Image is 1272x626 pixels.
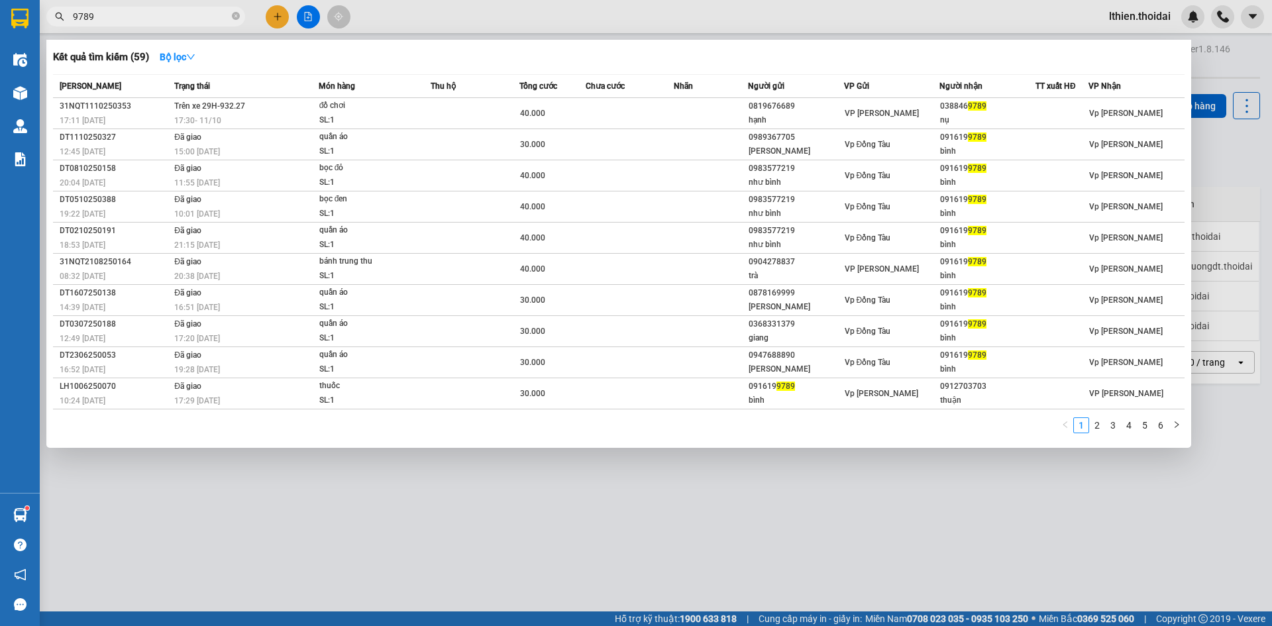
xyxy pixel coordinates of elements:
span: Đã giao [174,195,201,204]
span: message [14,598,26,611]
span: 9789 [968,101,986,111]
div: 091619 [940,162,1035,176]
button: Bộ lọcdown [149,46,206,68]
span: VP Gửi [844,81,869,91]
li: Next Page [1169,417,1185,433]
span: Món hàng [319,81,355,91]
div: 038846 [940,99,1035,113]
button: left [1057,417,1073,433]
span: 40.000 [520,202,545,211]
span: Vp [PERSON_NAME] [1089,140,1163,149]
span: 9789 [968,288,986,297]
span: Đã giao [174,288,201,297]
span: 21:15 [DATE] [174,240,220,250]
div: SL: 1 [319,144,419,159]
span: VP [PERSON_NAME] [845,264,919,274]
span: Vp Đồng Tàu [845,171,891,180]
div: trà [749,269,843,283]
div: SL: 1 [319,176,419,190]
div: nụ [940,113,1035,127]
span: 12:49 [DATE] [60,334,105,343]
div: 0983577219 [749,162,843,176]
span: Người nhận [939,81,982,91]
span: Vp Đồng Tàu [845,295,891,305]
span: Vp [PERSON_NAME] [1089,233,1163,242]
span: right [1173,421,1181,429]
div: DT1110250327 [60,130,170,144]
div: bọc đỏ [319,161,419,176]
div: bình [940,144,1035,158]
div: hạnh [749,113,843,127]
div: 0819676689 [749,99,843,113]
span: Nhãn [674,81,693,91]
span: 11:55 [DATE] [174,178,220,187]
div: [PERSON_NAME] [749,144,843,158]
div: DT0210250191 [60,224,170,238]
a: 2 [1090,418,1104,433]
div: SL: 1 [319,269,419,284]
li: 4 [1121,417,1137,433]
span: 17:20 [DATE] [174,334,220,343]
span: 20:38 [DATE] [174,272,220,281]
div: 091619 [940,193,1035,207]
span: 17:30 - 11/10 [174,116,221,125]
img: warehouse-icon [13,53,27,67]
div: bánh trung thu [319,254,419,269]
li: 6 [1153,417,1169,433]
div: bình [940,331,1035,345]
span: 08:32 [DATE] [60,272,105,281]
div: 0368331379 [749,317,843,331]
span: close-circle [232,12,240,20]
span: Vp [PERSON_NAME] [1089,171,1163,180]
span: 9789 [968,164,986,173]
span: 30.000 [520,389,545,398]
div: DT2306250053 [60,348,170,362]
span: 10:24 [DATE] [60,396,105,405]
span: 40.000 [520,264,545,274]
span: Vp Đồng Tàu [845,202,891,211]
div: 0989367705 [749,130,843,144]
div: bình [940,207,1035,221]
a: 1 [1074,418,1088,433]
div: bình [940,269,1035,283]
span: Đã giao [174,350,201,360]
li: 5 [1137,417,1153,433]
span: 16:52 [DATE] [60,365,105,374]
div: SL: 1 [319,238,419,252]
div: 091619 [940,130,1035,144]
div: 091619 [940,255,1035,269]
div: DT1607250138 [60,286,170,300]
strong: Bộ lọc [160,52,195,62]
input: Tìm tên, số ĐT hoặc mã đơn [73,9,229,24]
span: [PERSON_NAME] [60,81,121,91]
span: search [55,12,64,21]
img: solution-icon [13,152,27,166]
div: bình [940,362,1035,376]
span: Trên xe 29H-932.27 [174,101,245,111]
span: 30.000 [520,358,545,367]
a: 6 [1153,418,1168,433]
span: down [186,52,195,62]
div: 091619 [749,380,843,393]
span: 20:04 [DATE] [60,178,105,187]
div: thuốc [319,379,419,393]
span: 19:22 [DATE] [60,209,105,219]
div: bình [940,300,1035,314]
span: notification [14,568,26,581]
div: 0904278837 [749,255,843,269]
a: 4 [1122,418,1136,433]
div: quần áo [319,130,419,144]
div: quần áo [319,348,419,362]
span: 16:51 [DATE] [174,303,220,312]
span: question-circle [14,539,26,551]
div: 0983577219 [749,193,843,207]
span: 30.000 [520,327,545,336]
span: left [1061,421,1069,429]
span: Vp Đồng Tàu [845,233,891,242]
span: 12:45 [DATE] [60,147,105,156]
div: thuận [940,393,1035,407]
span: VP [PERSON_NAME] [1089,389,1163,398]
div: LH1006250070 [60,380,170,393]
span: Vp [PERSON_NAME] [1089,264,1163,274]
span: 9789 [968,319,986,329]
